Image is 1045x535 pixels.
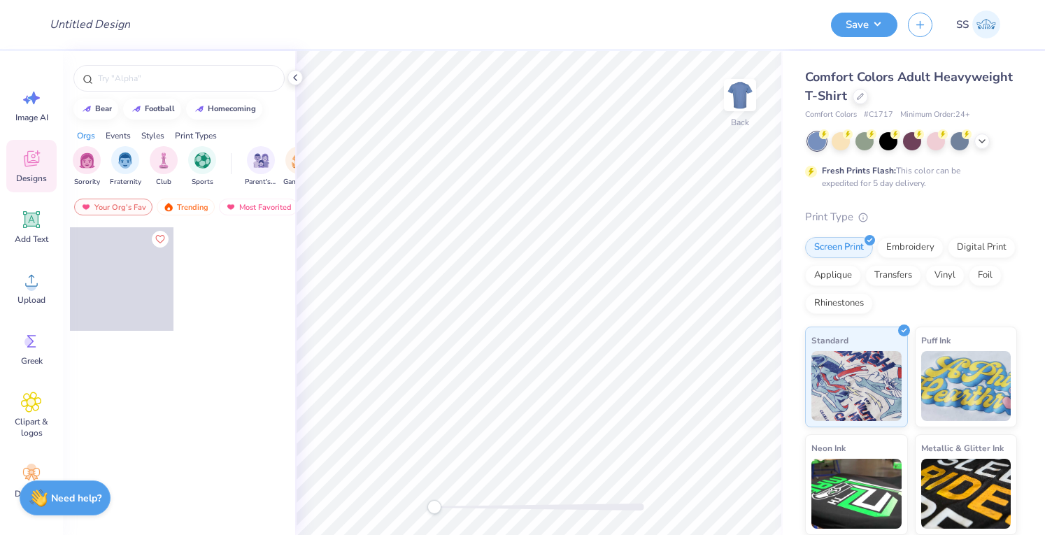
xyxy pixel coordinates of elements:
[805,69,1013,104] span: Comfort Colors Adult Heavyweight T-Shirt
[194,105,205,113] img: trend_line.gif
[192,177,213,187] span: Sports
[219,199,298,215] div: Most Favorited
[225,202,236,212] img: most_fav.gif
[283,146,315,187] button: filter button
[950,10,1007,38] a: SS
[731,116,749,129] div: Back
[811,441,846,455] span: Neon Ink
[245,146,277,187] div: filter for Parent's Weekend
[972,10,1000,38] img: Siddhant Singh
[865,265,921,286] div: Transfers
[921,459,1011,529] img: Metallic & Glitter Ink
[74,199,152,215] div: Your Org's Fav
[921,351,1011,421] img: Puff Ink
[805,265,861,286] div: Applique
[253,152,269,169] img: Parent's Weekend Image
[194,152,211,169] img: Sports Image
[97,71,276,85] input: Try "Alpha"
[8,416,55,438] span: Clipart & logos
[156,177,171,187] span: Club
[427,500,441,514] div: Accessibility label
[188,146,216,187] button: filter button
[805,237,873,258] div: Screen Print
[163,202,174,212] img: trending.gif
[80,202,92,212] img: most_fav.gif
[123,99,181,120] button: football
[110,146,141,187] button: filter button
[245,146,277,187] button: filter button
[726,81,754,109] img: Back
[110,177,141,187] span: Fraternity
[131,105,142,113] img: trend_line.gif
[900,109,970,121] span: Minimum Order: 24 +
[156,152,171,169] img: Club Image
[864,109,893,121] span: # C1717
[150,146,178,187] button: filter button
[73,99,118,120] button: bear
[188,146,216,187] div: filter for Sports
[15,112,48,123] span: Image AI
[969,265,1002,286] div: Foil
[51,492,101,505] strong: Need help?
[145,105,175,113] div: football
[805,293,873,314] div: Rhinestones
[81,105,92,113] img: trend_line.gif
[948,237,1016,258] div: Digital Print
[956,17,969,33] span: SS
[73,146,101,187] div: filter for Sorority
[245,177,277,187] span: Parent's Weekend
[921,333,951,348] span: Puff Ink
[175,129,217,142] div: Print Types
[822,164,994,190] div: This color can be expedited for 5 day delivery.
[811,459,902,529] img: Neon Ink
[157,199,215,215] div: Trending
[15,488,48,499] span: Decorate
[921,441,1004,455] span: Metallic & Glitter Ink
[15,234,48,245] span: Add Text
[186,99,262,120] button: homecoming
[283,177,315,187] span: Game Day
[811,351,902,421] img: Standard
[805,109,857,121] span: Comfort Colors
[925,265,965,286] div: Vinyl
[822,165,896,176] strong: Fresh Prints Flash:
[95,105,112,113] div: bear
[831,13,897,37] button: Save
[292,152,308,169] img: Game Day Image
[811,333,848,348] span: Standard
[77,129,95,142] div: Orgs
[74,177,100,187] span: Sorority
[118,152,133,169] img: Fraternity Image
[38,10,141,38] input: Untitled Design
[16,173,47,184] span: Designs
[877,237,944,258] div: Embroidery
[208,105,256,113] div: homecoming
[79,152,95,169] img: Sorority Image
[152,231,169,248] button: Like
[21,355,43,366] span: Greek
[73,146,101,187] button: filter button
[106,129,131,142] div: Events
[283,146,315,187] div: filter for Game Day
[110,146,141,187] div: filter for Fraternity
[17,294,45,306] span: Upload
[141,129,164,142] div: Styles
[150,146,178,187] div: filter for Club
[805,209,1017,225] div: Print Type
